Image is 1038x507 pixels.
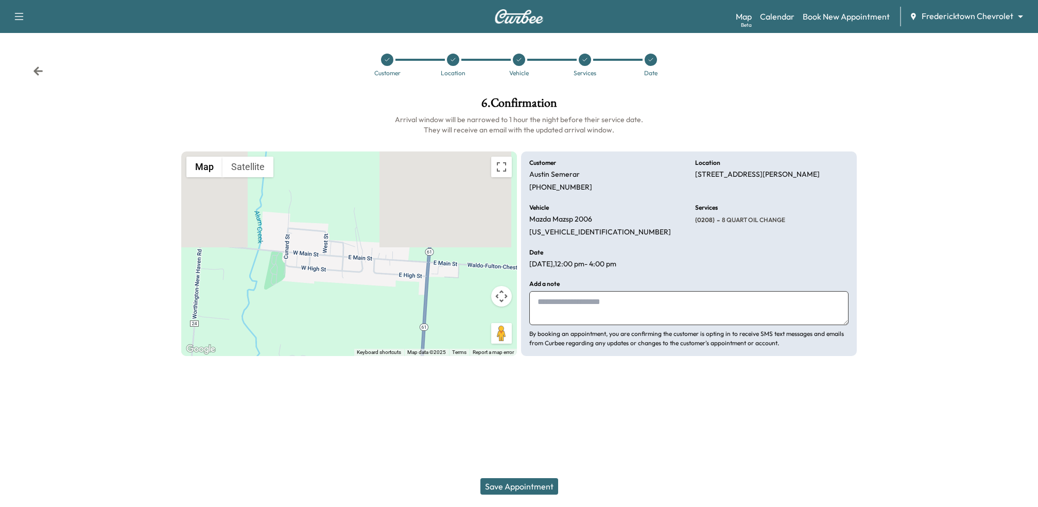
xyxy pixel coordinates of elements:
p: By booking an appointment, you are confirming the customer is opting in to receive SMS text messa... [529,329,849,348]
button: Toggle fullscreen view [491,157,512,177]
a: Calendar [760,10,794,23]
h6: Add a note [529,281,560,287]
div: Services [574,70,596,76]
h6: Services [695,205,718,211]
p: [STREET_ADDRESS][PERSON_NAME] [695,170,820,179]
p: Austin Semerar [529,170,580,179]
button: Show street map [186,157,222,177]
h6: Arrival window will be narrowed to 1 hour the night before their service date. They will receive ... [181,114,857,135]
h6: Customer [529,160,556,166]
div: Vehicle [509,70,529,76]
a: Terms (opens in new tab) [452,349,466,355]
h6: Date [529,249,543,256]
span: Fredericktown Chevrolet [922,10,1013,22]
a: Report a map error [473,349,514,355]
a: Open this area in Google Maps (opens a new window) [184,343,218,356]
button: Keyboard shortcuts [357,349,401,356]
div: Beta [741,21,752,29]
img: Google [184,343,218,356]
p: [DATE] , 12:00 pm - 4:00 pm [529,260,616,269]
p: [PHONE_NUMBER] [529,183,592,192]
h6: Vehicle [529,205,549,211]
div: Date [644,70,658,76]
button: Map camera controls [491,286,512,307]
p: [US_VEHICLE_IDENTIFICATION_NUMBER] [529,228,671,237]
a: MapBeta [736,10,752,23]
span: - [715,215,720,225]
div: Back [33,66,43,76]
div: Location [441,70,465,76]
h6: Location [695,160,720,166]
div: Customer [374,70,401,76]
button: Save Appointment [480,478,558,495]
p: Mazda Mazsp 2006 [529,215,592,224]
span: 8 QUART OIL CHANGE [720,216,785,224]
span: {0208} [695,216,715,224]
img: Curbee Logo [494,9,544,24]
button: Show satellite imagery [222,157,273,177]
button: Drag Pegman onto the map to open Street View [491,323,512,344]
h1: 6 . Confirmation [181,97,857,114]
span: Map data ©2025 [407,349,446,355]
a: Book New Appointment [803,10,890,23]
